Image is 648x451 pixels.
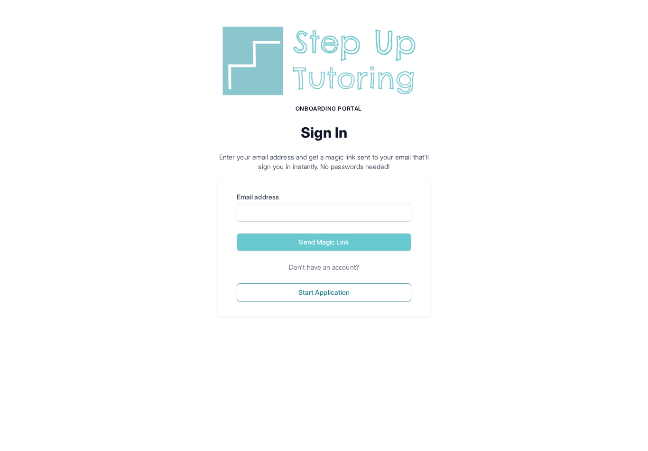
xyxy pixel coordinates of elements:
span: Don't have an account? [285,263,363,272]
button: Send Magic Link [237,233,411,251]
label: Email address [237,192,411,202]
button: Start Application [237,283,411,301]
h1: Onboarding Portal [227,105,430,113]
p: Enter your email address and get a magic link sent to your email that'll sign you in instantly. N... [218,152,430,171]
img: Step Up Tutoring horizontal logo [218,23,430,99]
h2: Sign In [218,124,430,141]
